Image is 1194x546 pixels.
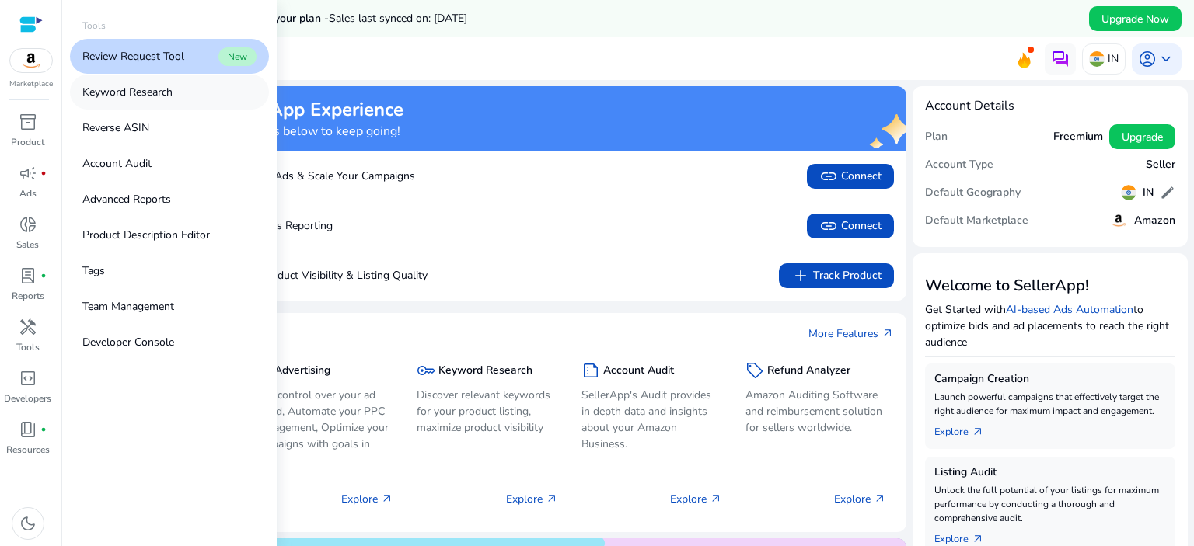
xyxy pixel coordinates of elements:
[9,78,53,90] p: Marketplace
[791,266,810,285] span: add
[1053,130,1103,144] h5: Freemium
[1089,6,1182,31] button: Upgrade Now
[4,391,51,405] p: Developers
[12,289,44,303] p: Reports
[82,334,174,350] p: Developer Console
[19,113,37,131] span: inventory_2
[6,443,50,457] p: Resources
[82,263,105,279] p: Tags
[1160,185,1175,200] span: edit
[710,492,722,505] span: arrow_outward
[819,167,838,186] span: link
[925,158,993,172] h5: Account Type
[10,49,52,72] img: amazon.svg
[1109,124,1175,149] button: Upgrade
[40,426,47,433] span: fiber_manual_record
[972,533,984,545] span: arrow_outward
[82,227,210,243] p: Product Description Editor
[40,170,47,176] span: fiber_manual_record
[546,492,558,505] span: arrow_outward
[16,340,40,354] p: Tools
[82,19,106,33] p: Tools
[603,364,674,377] h5: Account Audit
[925,276,1175,295] h3: Welcome to SellerApp!
[767,364,850,377] h5: Refund Analyzer
[745,361,764,380] span: sell
[1006,302,1133,317] a: AI-based Ads Automation
[417,387,557,436] p: Discover relevant keywords for your product listing, maximize product visibility
[19,164,37,183] span: campaign
[925,130,948,144] h5: Plan
[745,387,886,436] p: Amazon Auditing Software and reimbursement solution for sellers worldwide.
[506,491,558,507] p: Explore
[934,466,1166,479] h5: Listing Audit
[925,301,1175,350] p: Get Started with to optimize bids and ad placements to reach the right audience
[925,186,1021,200] h5: Default Geography
[808,325,894,342] a: More Featuresarrow_outward
[882,327,894,339] span: arrow_outward
[1121,185,1136,200] img: in.svg
[779,263,894,288] button: addTrack Product
[19,266,37,285] span: lab_profile
[819,217,882,235] span: Connect
[438,364,532,377] h5: Keyword Research
[82,84,173,100] p: Keyword Research
[1146,158,1175,172] h5: Seller
[19,186,37,200] p: Ads
[1109,211,1128,230] img: amazon.svg
[934,373,1166,386] h5: Campaign Creation
[19,215,37,234] span: donut_small
[581,387,722,452] p: SellerApp's Audit provides in depth data and insights about your Amazon Business.
[874,492,886,505] span: arrow_outward
[934,390,1166,418] p: Launch powerful campaigns that effectively target the right audience for maximum impact and engag...
[82,120,149,136] p: Reverse ASIN
[381,492,393,505] span: arrow_outward
[1138,50,1157,68] span: account_circle
[103,12,467,26] h5: Data syncs run less frequently on your plan -
[218,47,257,66] span: New
[19,514,37,533] span: dark_mode
[16,238,39,252] p: Sales
[82,48,184,64] p: Review Request Tool
[1108,45,1119,72] p: IN
[253,387,393,468] p: Take control over your ad spend, Automate your PPC Management, Optimize your campaigns with goals...
[82,155,152,172] p: Account Audit
[1143,186,1154,200] h5: IN
[819,167,882,186] span: Connect
[1089,51,1105,67] img: in.svg
[791,266,882,285] span: Track Product
[819,217,838,235] span: link
[274,364,330,377] h5: Advertising
[934,418,997,440] a: Explorearrow_outward
[934,483,1166,525] p: Unlock the full potential of your listings for maximum performance by conducting a thorough and c...
[19,420,37,439] span: book_4
[82,298,174,315] p: Team Management
[19,369,37,388] span: code_blocks
[807,214,894,238] button: linkConnect
[1122,129,1163,145] span: Upgrade
[1101,11,1169,27] span: Upgrade Now
[972,426,984,438] span: arrow_outward
[329,11,467,26] span: Sales last synced on: [DATE]
[19,318,37,336] span: handyman
[11,135,44,149] p: Product
[1134,214,1175,228] h5: Amazon
[670,491,722,507] p: Explore
[417,361,435,380] span: key
[82,191,171,207] p: Advanced Reports
[581,361,600,380] span: summarize
[807,164,894,189] button: linkConnect
[1157,50,1175,68] span: keyboard_arrow_down
[925,214,1028,228] h5: Default Marketplace
[925,99,1014,113] h4: Account Details
[834,491,886,507] p: Explore
[40,273,47,279] span: fiber_manual_record
[341,491,393,507] p: Explore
